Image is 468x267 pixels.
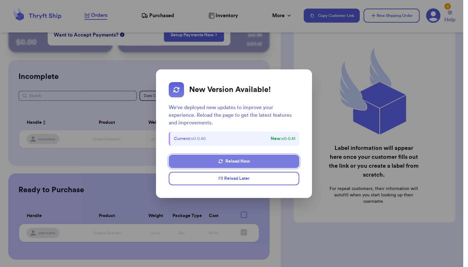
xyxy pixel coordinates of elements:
button: I'll Reload Later [169,172,299,185]
span: v 0.0.41 [271,136,295,142]
h2: New Version Available! [189,85,271,95]
p: We've deployed new updates to improve your experience. Reload the page to get the latest features... [169,104,299,127]
span: v 0.0.40 [174,136,206,142]
button: Reload Now [169,155,299,168]
strong: Current: [174,137,191,141]
strong: New: [271,137,282,141]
